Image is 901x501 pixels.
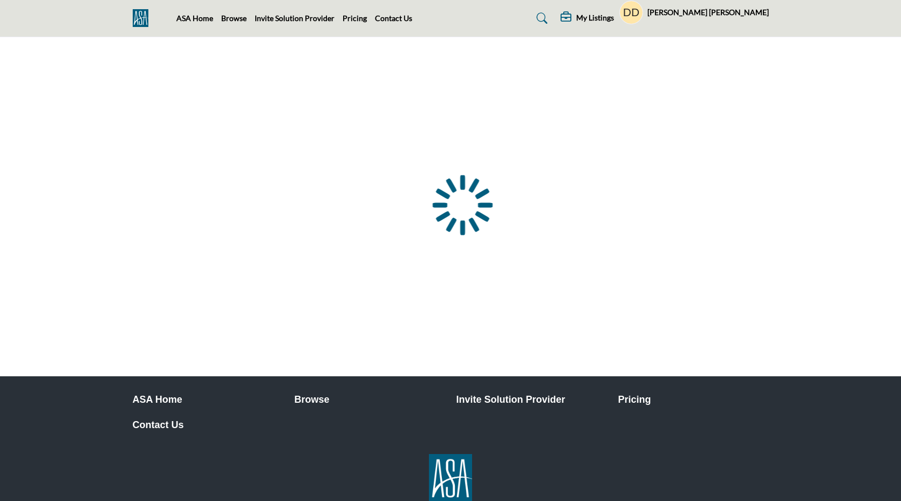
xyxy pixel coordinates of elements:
a: ASA Home [176,13,213,23]
a: Browse [221,13,247,23]
a: Contact Us [375,13,412,23]
img: Site Logo [133,9,154,27]
a: Contact Us [133,418,283,432]
h5: [PERSON_NAME] [PERSON_NAME] [647,7,769,18]
a: Invite Solution Provider [456,392,607,407]
a: Invite Solution Provider [255,13,335,23]
h5: My Listings [576,13,614,23]
a: Browse [295,392,445,407]
a: Pricing [618,392,769,407]
a: ASA Home [133,392,283,407]
a: Search [526,10,555,27]
button: Show hide supplier dropdown [619,1,643,24]
div: My Listings [561,12,614,25]
a: Pricing [343,13,367,23]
